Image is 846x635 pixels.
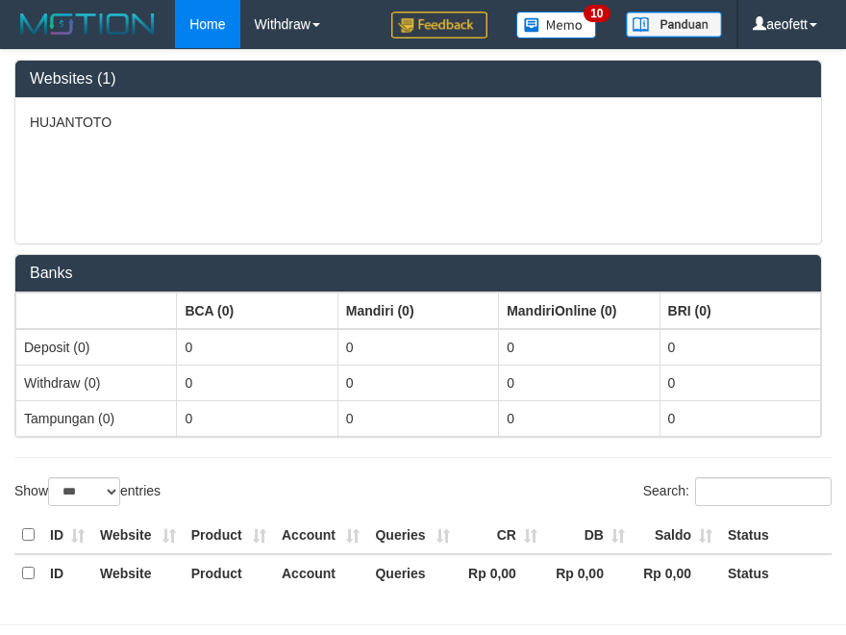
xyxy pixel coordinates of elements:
[643,477,832,506] label: Search:
[499,365,659,400] td: 0
[48,477,120,506] select: Showentries
[659,292,820,329] th: Group: activate to sort column ascending
[633,517,720,554] th: Saldo
[659,329,820,366] td: 0
[633,554,720,592] th: Rp 0,00
[545,517,633,554] th: DB
[499,329,659,366] td: 0
[177,292,337,329] th: Group: activate to sort column ascending
[458,554,545,592] th: Rp 0,00
[30,70,807,88] h3: Websites (1)
[14,10,161,38] img: MOTION_logo.png
[499,400,659,436] td: 0
[337,329,498,366] td: 0
[626,12,722,38] img: panduan.png
[177,365,337,400] td: 0
[92,554,184,592] th: Website
[659,400,820,436] td: 0
[16,365,177,400] td: Withdraw (0)
[367,517,457,554] th: Queries
[42,554,92,592] th: ID
[274,554,367,592] th: Account
[516,12,597,38] img: Button%20Memo.svg
[695,477,832,506] input: Search:
[391,12,487,38] img: Feedback.jpg
[92,517,184,554] th: Website
[30,113,807,132] p: HUJANTOTO
[177,400,337,436] td: 0
[14,477,161,506] label: Show entries
[42,517,92,554] th: ID
[337,292,498,329] th: Group: activate to sort column ascending
[184,517,274,554] th: Product
[274,517,367,554] th: Account
[720,517,832,554] th: Status
[16,400,177,436] td: Tampungan (0)
[30,265,807,282] h3: Banks
[659,365,820,400] td: 0
[184,554,274,592] th: Product
[16,329,177,366] td: Deposit (0)
[177,329,337,366] td: 0
[584,5,610,22] span: 10
[545,554,633,592] th: Rp 0,00
[458,517,545,554] th: CR
[16,292,177,329] th: Group: activate to sort column ascending
[337,365,498,400] td: 0
[499,292,659,329] th: Group: activate to sort column ascending
[720,554,832,592] th: Status
[337,400,498,436] td: 0
[367,554,457,592] th: Queries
